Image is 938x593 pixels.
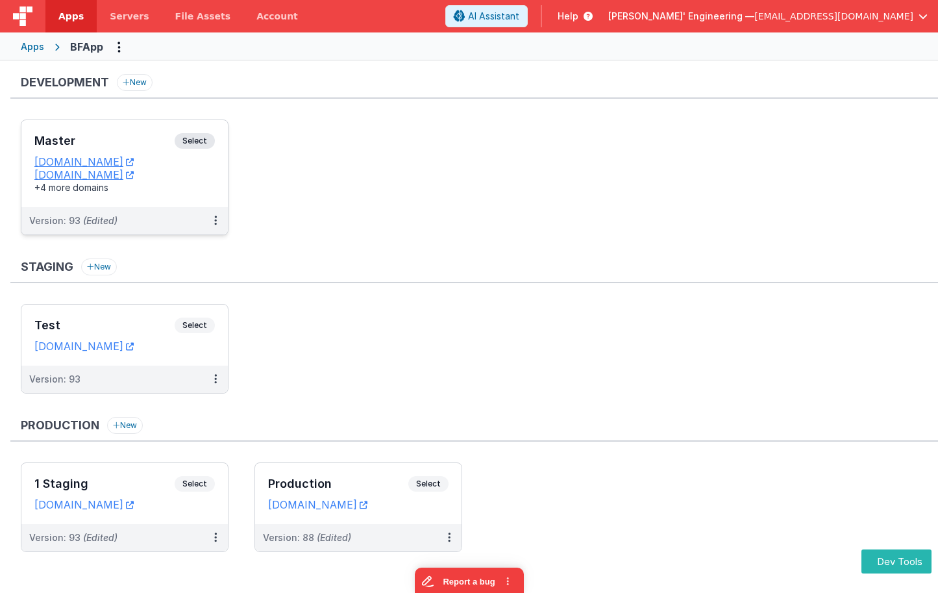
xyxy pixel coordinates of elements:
[58,10,84,23] span: Apps
[34,134,175,147] h3: Master
[263,531,351,544] div: Version: 88
[34,181,215,194] div: +4 more domains
[34,168,134,181] a: [DOMAIN_NAME]
[175,318,215,333] span: Select
[34,498,134,511] a: [DOMAIN_NAME]
[29,214,117,227] div: Version: 93
[34,155,134,168] a: [DOMAIN_NAME]
[21,260,73,273] h3: Staging
[608,10,928,23] button: [PERSON_NAME]' Engineering — [EMAIL_ADDRESS][DOMAIN_NAME]
[70,39,103,55] div: BFApp
[861,549,932,574] button: Dev Tools
[34,340,134,353] a: [DOMAIN_NAME]
[83,215,117,226] span: (Edited)
[108,36,129,57] button: Options
[34,477,175,490] h3: 1 Staging
[754,10,913,23] span: [EMAIL_ADDRESS][DOMAIN_NAME]
[468,10,519,23] span: AI Assistant
[21,76,109,89] h3: Development
[110,10,149,23] span: Servers
[175,133,215,149] span: Select
[558,10,578,23] span: Help
[29,531,117,544] div: Version: 93
[34,319,175,332] h3: Test
[445,5,528,27] button: AI Assistant
[268,477,408,490] h3: Production
[107,417,143,434] button: New
[29,373,80,386] div: Version: 93
[81,259,117,275] button: New
[175,476,215,492] span: Select
[175,10,231,23] span: File Assets
[117,74,153,91] button: New
[268,498,367,511] a: [DOMAIN_NAME]
[83,532,117,543] span: (Edited)
[608,10,754,23] span: [PERSON_NAME]' Engineering —
[317,532,351,543] span: (Edited)
[21,40,44,53] div: Apps
[21,419,99,432] h3: Production
[408,476,449,492] span: Select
